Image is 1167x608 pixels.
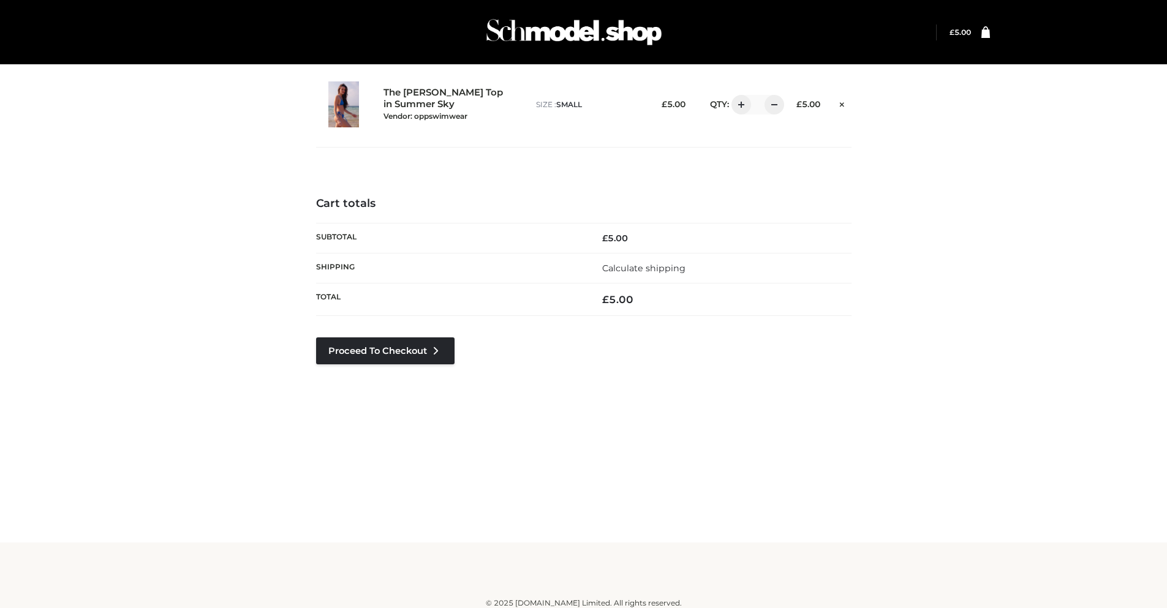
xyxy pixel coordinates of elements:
[316,223,584,253] th: Subtotal
[316,253,584,283] th: Shipping
[602,233,628,244] bdi: 5.00
[316,283,584,316] th: Total
[950,28,971,37] a: £5.00
[698,95,776,114] div: QTY:
[556,100,582,109] span: SMALL
[833,95,851,111] a: Remove this item
[316,337,455,364] a: Proceed to Checkout
[383,87,510,121] a: The [PERSON_NAME] Top in Summer SkyVendor: oppswimwear
[482,8,666,56] img: Schmodel Admin 964
[796,99,820,109] bdi: 5.00
[316,197,852,211] h4: Cart totals
[383,111,467,121] small: Vendor: oppswimwear
[602,233,608,244] span: £
[602,293,633,306] bdi: 5.00
[602,293,609,306] span: £
[950,28,954,37] span: £
[536,99,641,110] p: size :
[662,99,667,109] span: £
[662,99,685,109] bdi: 5.00
[796,99,802,109] span: £
[950,28,971,37] bdi: 5.00
[602,263,685,274] a: Calculate shipping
